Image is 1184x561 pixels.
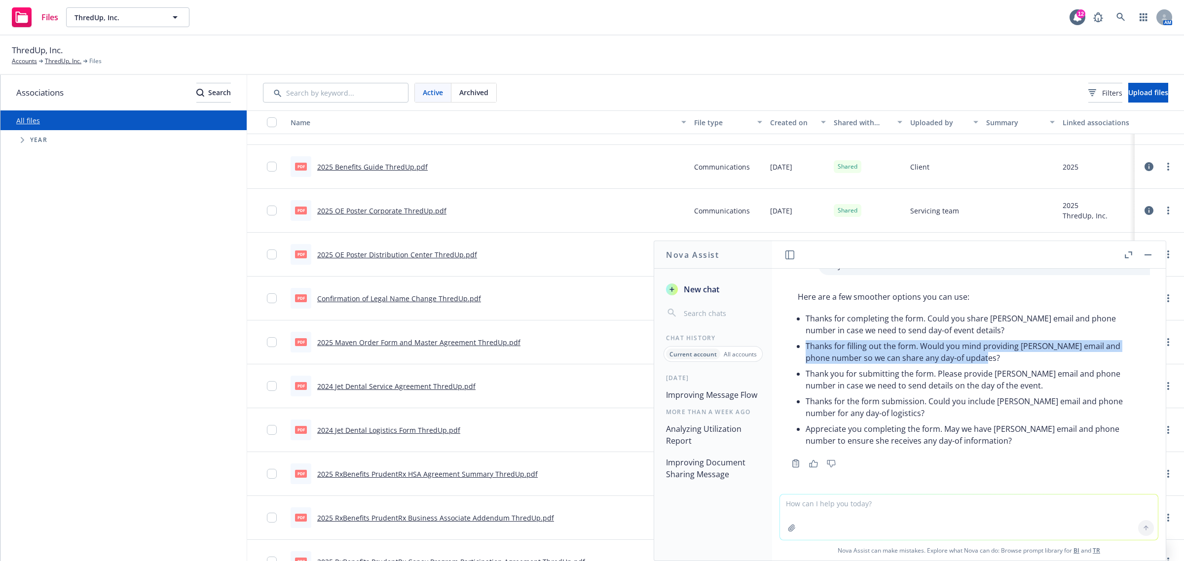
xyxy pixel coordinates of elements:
[770,117,815,128] div: Created on
[834,117,891,128] div: Shared with client
[12,57,37,66] a: Accounts
[317,206,446,215] a: 2025 OE Poster Corporate ThredUp.pdf
[1128,88,1168,97] span: Upload files
[66,7,189,27] button: ThredUp, Inc.
[1162,292,1174,304] a: more
[906,110,983,134] button: Uploaded by
[662,454,764,483] button: Improving Document Sharing Message
[0,130,247,150] div: Tree Example
[1162,468,1174,480] a: more
[459,87,488,98] span: Archived
[423,87,443,98] span: Active
[766,110,830,134] button: Created on
[798,291,1140,303] p: Here are a few smoother options you can use:
[654,408,772,416] div: More than a week ago
[910,206,959,216] span: Servicing team
[1162,161,1174,173] a: more
[1063,117,1131,128] div: Linked associations
[74,12,160,23] span: ThredUp, Inc.
[291,117,675,128] div: Name
[806,366,1140,393] li: Thank you for submitting the form. Please provide [PERSON_NAME] email and phone number in case we...
[682,306,760,320] input: Search chats
[317,469,538,479] a: 2025 RxBenefits PrudentRx HSA Agreement Summary ThredUp.pdf
[267,162,277,172] input: Toggle Row Selected
[1088,88,1122,98] span: Filters
[295,250,307,258] span: pdf
[830,110,906,134] button: Shared with client
[267,381,277,391] input: Toggle Row Selected
[196,83,231,102] div: Search
[8,3,62,31] a: Files
[287,110,690,134] button: Name
[1128,83,1168,103] button: Upload files
[196,89,204,97] svg: Search
[1162,205,1174,216] a: more
[267,513,277,523] input: Toggle Row Selected
[295,294,307,302] span: pdf
[662,420,764,450] button: Analyzing Utilization Report
[654,374,772,382] div: [DATE]
[838,206,857,215] span: Shared
[724,350,757,358] p: All accounts
[669,350,717,358] p: Current account
[986,117,1044,128] div: Summary
[295,207,307,214] span: pdf
[1076,9,1085,18] div: 12
[910,162,929,172] span: Client
[267,206,277,215] input: Toggle Row Selected
[1162,424,1174,436] a: more
[317,250,477,259] a: 2025 OE Poster Distribution Center ThredUp.pdf
[267,425,277,435] input: Toggle Row Selected
[682,283,719,295] span: New chat
[263,83,408,103] input: Search by keyword...
[1088,7,1108,27] a: Report a Bug
[806,311,1140,338] li: Thanks for completing the form. Could you share [PERSON_NAME] email and phone number in case we n...
[823,456,839,470] button: Thumbs down
[770,162,792,172] span: [DATE]
[806,393,1140,421] li: Thanks for the form submission. Could you include [PERSON_NAME] email and phone number for any da...
[267,469,277,479] input: Toggle Row Selected
[295,470,307,477] span: pdf
[910,117,968,128] div: Uploaded by
[295,514,307,521] span: pdf
[267,337,277,347] input: Toggle Row Selected
[806,421,1140,449] li: Appreciate you completing the form. May we have [PERSON_NAME] email and phone number to ensure sh...
[690,110,767,134] button: File type
[30,137,47,143] span: Year
[776,540,1162,561] span: Nova Assist can make mistakes. Explore what Nova can do: Browse prompt library for and
[694,117,752,128] div: File type
[196,83,231,103] button: SearchSearch
[16,86,64,99] span: Associations
[12,44,63,57] span: ThredUp, Inc.
[791,459,800,468] svg: Copy to clipboard
[1162,248,1174,260] a: more
[1134,7,1153,27] a: Switch app
[317,425,460,435] a: 2024 Jet Dental Logistics Form ThredUp.pdf
[267,117,277,127] input: Select all
[1073,546,1079,555] a: BI
[295,426,307,433] span: pdf
[295,163,307,170] span: pdf
[1102,88,1122,98] span: Filters
[1111,7,1131,27] a: Search
[982,110,1059,134] button: Summary
[770,206,792,216] span: [DATE]
[694,162,750,172] span: Communications
[838,162,857,171] span: Shared
[317,294,481,303] a: Confirmation of Legal Name Change ThredUp.pdf
[662,280,764,298] button: New chat
[16,116,40,125] a: All files
[89,57,102,66] span: Files
[317,513,554,523] a: 2025 RxBenefits PrudentRx Business Associate Addendum ThredUp.pdf
[694,206,750,216] span: Communications
[45,57,81,66] a: ThredUp, Inc.
[41,13,58,21] span: Files
[1059,110,1135,134] button: Linked associations
[295,382,307,389] span: pdf
[295,338,307,346] span: pdf
[317,382,476,391] a: 2024 Jet Dental Service Agreement ThredUp.pdf
[1093,546,1100,555] a: TR
[1162,336,1174,348] a: more
[666,249,719,261] h1: Nova Assist
[654,334,772,342] div: Chat History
